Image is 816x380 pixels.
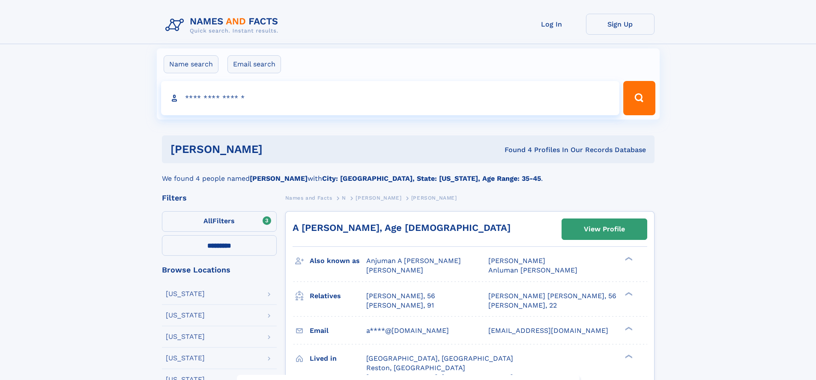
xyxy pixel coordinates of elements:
[366,354,513,362] span: [GEOGRAPHIC_DATA], [GEOGRAPHIC_DATA]
[161,81,620,115] input: search input
[356,195,401,201] span: [PERSON_NAME]
[162,163,655,184] div: We found 4 people named with .
[250,174,308,183] b: [PERSON_NAME]
[310,323,366,338] h3: Email
[488,266,577,274] span: Anluman [PERSON_NAME]
[488,326,608,335] span: [EMAIL_ADDRESS][DOMAIN_NAME]
[162,14,285,37] img: Logo Names and Facts
[285,192,332,203] a: Names and Facts
[310,254,366,268] h3: Also known as
[366,364,465,372] span: Reston, [GEOGRAPHIC_DATA]
[166,355,205,362] div: [US_STATE]
[293,222,511,233] a: A [PERSON_NAME], Age [DEMOGRAPHIC_DATA]
[162,211,277,232] label: Filters
[170,144,384,155] h1: [PERSON_NAME]
[310,351,366,366] h3: Lived in
[356,192,401,203] a: [PERSON_NAME]
[623,326,633,331] div: ❯
[366,301,434,310] a: [PERSON_NAME], 91
[166,290,205,297] div: [US_STATE]
[586,14,655,35] a: Sign Up
[162,194,277,202] div: Filters
[623,256,633,262] div: ❯
[166,312,205,319] div: [US_STATE]
[164,55,218,73] label: Name search
[162,266,277,274] div: Browse Locations
[366,266,423,274] span: [PERSON_NAME]
[227,55,281,73] label: Email search
[562,219,647,239] a: View Profile
[584,219,625,239] div: View Profile
[411,195,457,201] span: [PERSON_NAME]
[366,291,435,301] a: [PERSON_NAME], 56
[517,14,586,35] a: Log In
[310,289,366,303] h3: Relatives
[488,291,616,301] a: [PERSON_NAME] [PERSON_NAME], 56
[488,257,545,265] span: [PERSON_NAME]
[342,195,346,201] span: N
[366,257,461,265] span: Anjuman A [PERSON_NAME]
[623,81,655,115] button: Search Button
[322,174,541,183] b: City: [GEOGRAPHIC_DATA], State: [US_STATE], Age Range: 35-45
[342,192,346,203] a: N
[488,301,557,310] a: [PERSON_NAME], 22
[623,291,633,296] div: ❯
[623,353,633,359] div: ❯
[383,145,646,155] div: Found 4 Profiles In Our Records Database
[166,333,205,340] div: [US_STATE]
[203,217,212,225] span: All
